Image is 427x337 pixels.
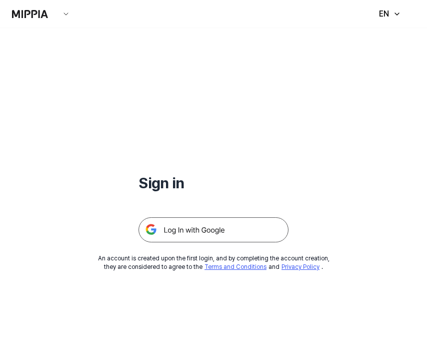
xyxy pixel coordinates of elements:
a: Terms and Conditions [204,263,266,270]
h1: Sign in [138,172,288,193]
div: EN [377,8,391,20]
img: 구글 로그인 버튼 [138,217,288,242]
img: logo [12,10,48,18]
a: Privacy Policy [281,263,319,270]
div: An account is created upon the first login, and by completing the account creation, they are cons... [98,254,329,271]
button: EN [369,4,407,24]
